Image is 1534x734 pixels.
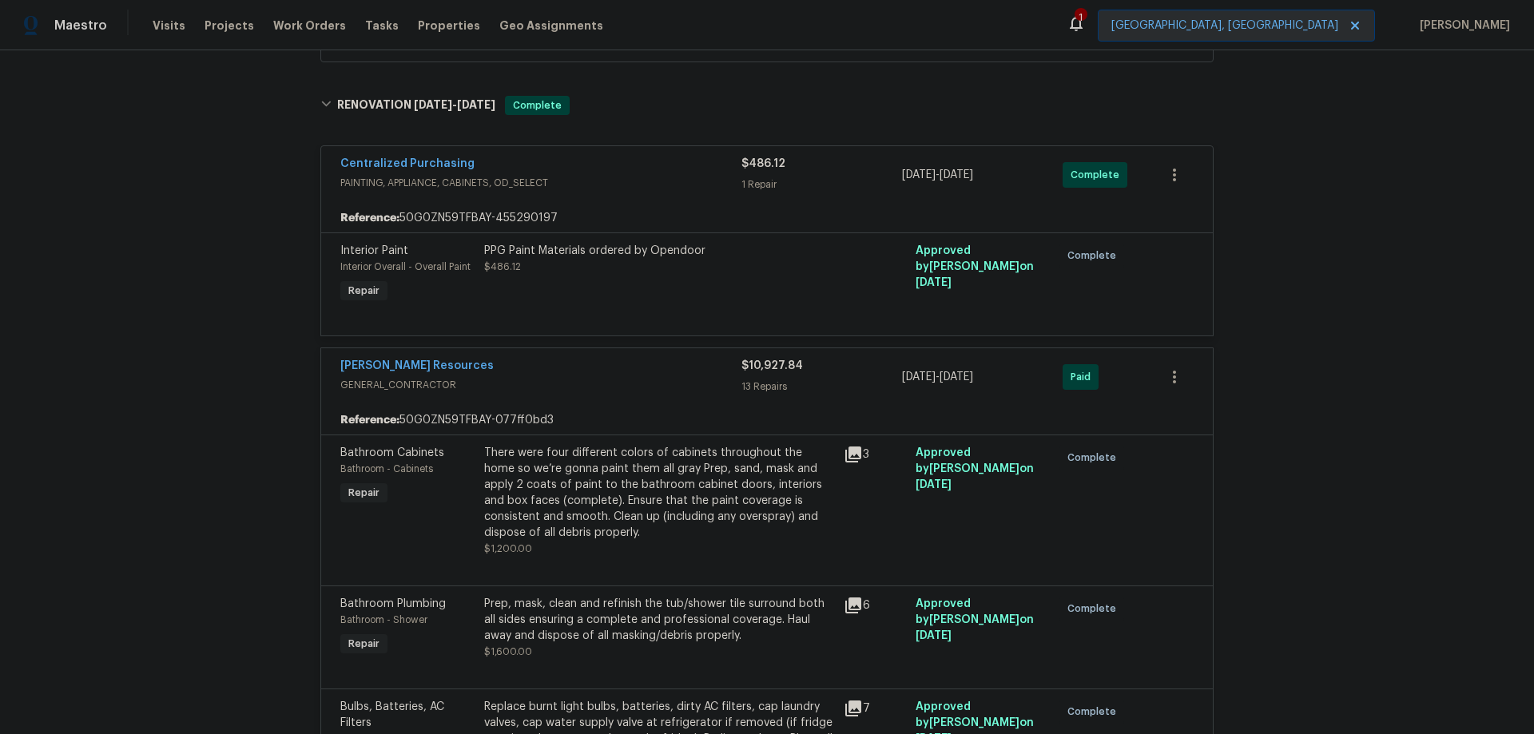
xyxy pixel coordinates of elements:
span: Bathroom - Cabinets [340,464,433,474]
span: $486.12 [741,158,785,169]
span: $10,927.84 [741,360,803,371]
span: Work Orders [273,18,346,34]
span: Bulbs, Batteries, AC Filters [340,701,444,728]
span: [DATE] [940,371,973,383]
span: [GEOGRAPHIC_DATA], [GEOGRAPHIC_DATA] [1111,18,1338,34]
span: PAINTING, APPLIANCE, CABINETS, OD_SELECT [340,175,741,191]
span: Tasks [365,20,399,31]
b: Reference: [340,210,399,226]
span: [DATE] [902,169,936,181]
span: Repair [342,283,386,299]
span: Approved by [PERSON_NAME] on [916,598,1034,641]
div: RENOVATION [DATE]-[DATE]Complete [316,80,1218,131]
span: [DATE] [457,99,495,110]
div: Prep, mask, clean and refinish the tub/shower tile surround both all sides ensuring a complete an... [484,596,834,644]
span: $1,200.00 [484,544,532,553]
span: Repair [342,485,386,501]
span: Geo Assignments [499,18,603,34]
div: 6 [844,596,906,615]
span: Properties [418,18,480,34]
span: [PERSON_NAME] [1413,18,1510,34]
div: 50G0ZN59TFBAY-455290197 [321,204,1213,232]
span: [DATE] [916,277,952,288]
span: $1,600.00 [484,647,532,657]
h6: RENOVATION [337,96,495,115]
span: [DATE] [916,630,952,641]
span: Approved by [PERSON_NAME] on [916,245,1034,288]
span: Complete [1067,450,1123,466]
span: Bathroom Cabinets [340,447,444,458]
span: Approved by [PERSON_NAME] on [916,447,1034,490]
div: 13 Repairs [741,379,902,395]
span: Visits [153,18,185,34]
div: 3 [844,445,906,464]
div: 1 Repair [741,177,902,192]
span: Complete [1067,248,1123,264]
div: There were four different colors of cabinets throughout the home so we’re gonna paint them all gr... [484,445,834,541]
span: Complete [507,97,568,113]
span: Repair [342,636,386,652]
span: $486.12 [484,262,521,272]
a: Centralized Purchasing [340,158,475,169]
span: [DATE] [414,99,452,110]
span: - [902,167,973,183]
span: GENERAL_CONTRACTOR [340,377,741,393]
span: - [902,369,973,385]
b: Reference: [340,412,399,428]
span: Paid [1071,369,1097,385]
span: Bathroom - Shower [340,615,427,625]
span: Complete [1071,167,1126,183]
div: 7 [844,699,906,718]
span: Bathroom Plumbing [340,598,446,609]
span: Maestro [54,18,107,34]
span: Interior Overall - Overall Paint [340,262,471,272]
a: [PERSON_NAME] Resources [340,360,494,371]
span: [DATE] [916,479,952,490]
div: 50G0ZN59TFBAY-077ff0bd3 [321,406,1213,434]
span: [DATE] [902,371,936,383]
div: 1 [1075,10,1086,26]
div: PPG Paint Materials ordered by Opendoor [484,243,834,259]
span: [DATE] [940,169,973,181]
span: Interior Paint [340,245,408,256]
span: - [414,99,495,110]
span: Complete [1067,601,1123,617]
span: Complete [1067,704,1123,720]
span: Projects [205,18,254,34]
